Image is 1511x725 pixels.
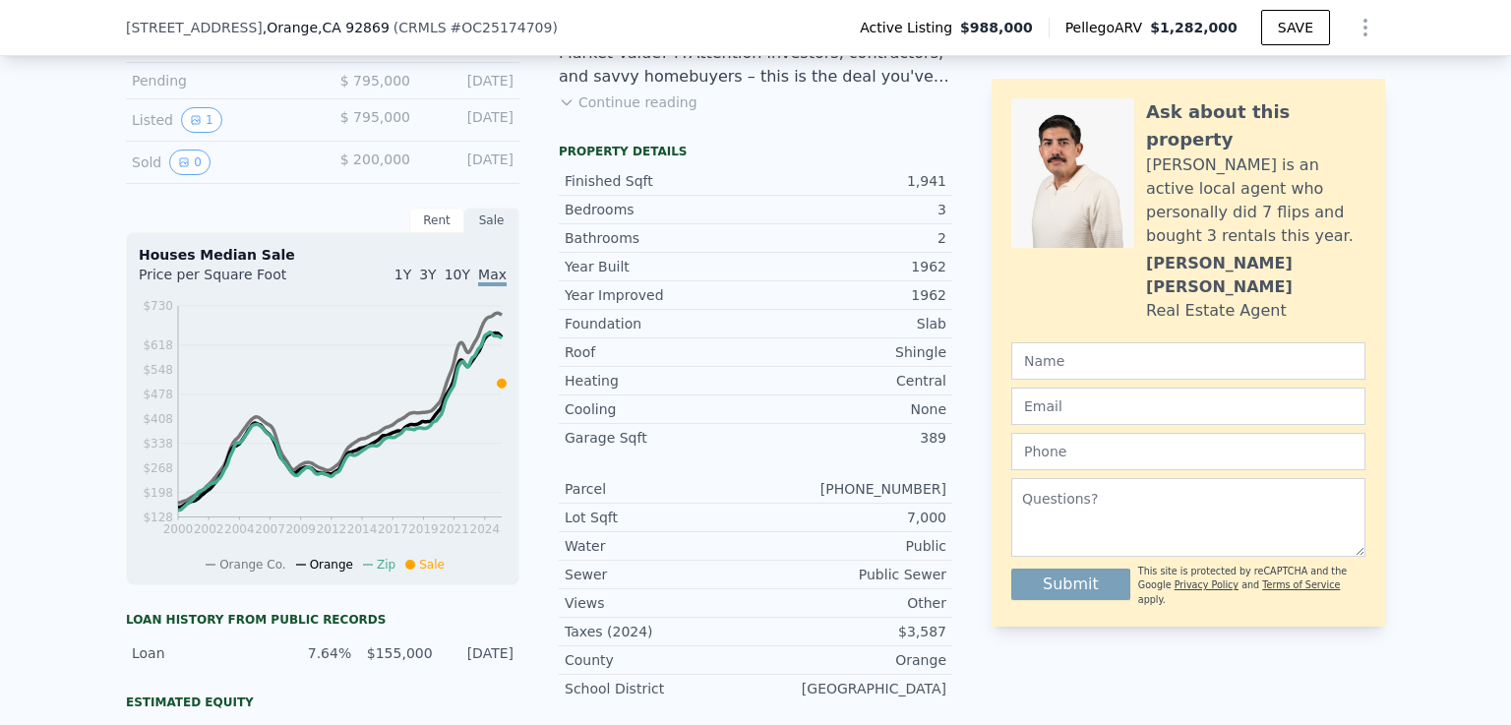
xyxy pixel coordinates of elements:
[755,593,946,613] div: Other
[565,371,755,391] div: Heating
[755,171,946,191] div: 1,941
[340,109,410,125] span: $ 795,000
[755,228,946,248] div: 2
[755,314,946,333] div: Slab
[755,479,946,499] div: [PHONE_NUMBER]
[143,388,173,401] tspan: $478
[132,643,271,663] div: Loan
[755,679,946,698] div: [GEOGRAPHIC_DATA]
[1146,299,1287,323] div: Real Estate Agent
[363,643,432,663] div: $155,000
[565,593,755,613] div: Views
[419,558,445,572] span: Sale
[565,285,755,305] div: Year Improved
[394,267,411,282] span: 1Y
[1011,388,1365,425] input: Email
[310,558,353,572] span: Orange
[1146,98,1365,153] div: Ask about this property
[565,536,755,556] div: Water
[419,267,436,282] span: 3Y
[755,200,946,219] div: 3
[1150,20,1238,35] span: $1,282,000
[565,257,755,276] div: Year Built
[445,643,514,663] div: [DATE]
[317,522,347,536] tspan: 2012
[755,371,946,391] div: Central
[219,558,285,572] span: Orange Co.
[755,399,946,419] div: None
[565,342,755,362] div: Roof
[132,71,307,91] div: Pending
[565,565,755,584] div: Sewer
[565,228,755,248] div: Bathrooms
[169,150,211,175] button: View historical data
[860,18,960,37] span: Active Listing
[565,200,755,219] div: Bedrooms
[318,20,390,35] span: , CA 92869
[132,107,307,133] div: Listed
[755,622,946,641] div: $3,587
[445,267,470,282] span: 10Y
[263,18,390,37] span: , Orange
[143,338,173,352] tspan: $618
[565,479,755,499] div: Parcel
[565,314,755,333] div: Foundation
[1146,153,1365,248] div: [PERSON_NAME] is an active local agent who personally did 7 flips and bought 3 rentals this year.
[426,107,514,133] div: [DATE]
[377,558,395,572] span: Zip
[755,285,946,305] div: 1962
[126,18,263,37] span: [STREET_ADDRESS]
[340,73,410,89] span: $ 795,000
[464,208,519,233] div: Sale
[126,695,519,710] div: Estimated Equity
[139,265,323,296] div: Price per Square Foot
[181,107,222,133] button: View historical data
[470,522,501,536] tspan: 2024
[347,522,378,536] tspan: 2014
[143,299,173,313] tspan: $730
[565,508,755,527] div: Lot Sqft
[143,461,173,475] tspan: $268
[143,363,173,377] tspan: $548
[559,144,952,159] div: Property details
[143,412,173,426] tspan: $408
[755,257,946,276] div: 1962
[1065,18,1151,37] span: Pellego ARV
[143,486,173,500] tspan: $198
[224,522,255,536] tspan: 2004
[1011,433,1365,470] input: Phone
[143,437,173,451] tspan: $338
[194,522,224,536] tspan: 2002
[1346,8,1385,47] button: Show Options
[755,342,946,362] div: Shingle
[393,18,558,37] div: ( )
[163,522,194,536] tspan: 2000
[451,20,553,35] span: # OC25174709
[960,18,1033,37] span: $988,000
[1011,342,1365,380] input: Name
[126,612,519,628] div: Loan history from public records
[1262,579,1340,590] a: Terms of Service
[285,522,316,536] tspan: 2009
[408,522,439,536] tspan: 2019
[1138,565,1365,607] div: This site is protected by reCAPTCHA and the Google and apply.
[755,650,946,670] div: Orange
[426,71,514,91] div: [DATE]
[565,679,755,698] div: School District
[755,428,946,448] div: 389
[559,92,697,112] button: Continue reading
[132,150,307,175] div: Sold
[478,267,507,286] span: Max
[409,208,464,233] div: Rent
[426,150,514,175] div: [DATE]
[139,245,507,265] div: Houses Median Sale
[1261,10,1330,45] button: SAVE
[1146,252,1365,299] div: [PERSON_NAME] [PERSON_NAME]
[1175,579,1239,590] a: Privacy Policy
[755,565,946,584] div: Public Sewer
[340,151,410,167] span: $ 200,000
[755,508,946,527] div: 7,000
[565,622,755,641] div: Taxes (2024)
[143,511,173,524] tspan: $128
[282,643,351,663] div: 7.64%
